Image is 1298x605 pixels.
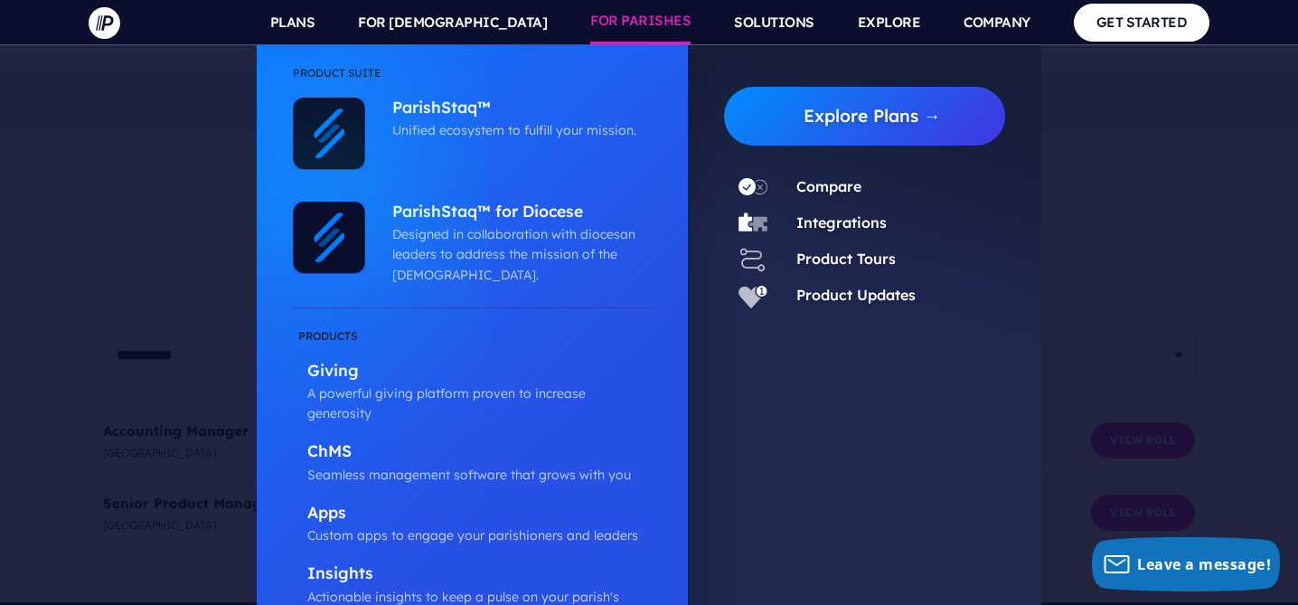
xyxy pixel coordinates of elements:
[307,563,652,586] p: Insights
[724,209,782,238] a: Integrations - Icon
[293,98,365,170] img: ParishStaq™ - Icon
[293,503,652,546] a: Apps Custom apps to engage your parishioners and leaders
[307,383,652,424] p: A powerful giving platform proven to increase generosity
[724,245,782,274] a: Product Tours - Icon
[307,465,652,485] p: Seamless management software that grows with you
[796,250,896,268] a: Product Tours
[724,281,782,310] a: Product Updates - Icon
[293,202,365,274] img: ParishStaq™ for Diocese - Icon
[307,525,652,545] p: Custom apps to engage your parishioners and leaders
[293,63,652,98] li: Product Suite
[738,209,767,238] img: Integrations - Icon
[796,286,916,304] a: Product Updates
[307,441,652,464] p: ChMS
[1074,4,1210,41] a: GET STARTED
[724,173,782,202] a: Compare - Icon
[1137,554,1271,574] span: Leave a message!
[365,202,643,285] a: ParishStaq™ for Diocese Designed in collaboration with diocesan leaders to address the mission of...
[392,202,643,224] p: ParishStaq™ for Diocese
[738,281,767,310] img: Product Updates - Icon
[738,245,767,274] img: Product Tours - Icon
[392,120,643,140] p: Unified ecosystem to fulfill your mission.
[738,87,1005,146] a: Explore Plans →
[293,441,652,485] a: ChMS Seamless management software that grows with you
[392,98,643,120] p: ParishStaq™
[307,361,652,383] p: Giving
[307,503,652,525] p: Apps
[738,173,767,202] img: Compare - Icon
[293,326,652,424] a: Giving A powerful giving platform proven to increase generosity
[392,224,643,285] p: Designed in collaboration with diocesan leaders to address the mission of the [DEMOGRAPHIC_DATA].
[365,98,643,141] a: ParishStaq™ Unified ecosystem to fulfill your mission.
[1092,537,1280,591] button: Leave a message!
[796,177,861,195] a: Compare
[796,213,887,232] a: Integrations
